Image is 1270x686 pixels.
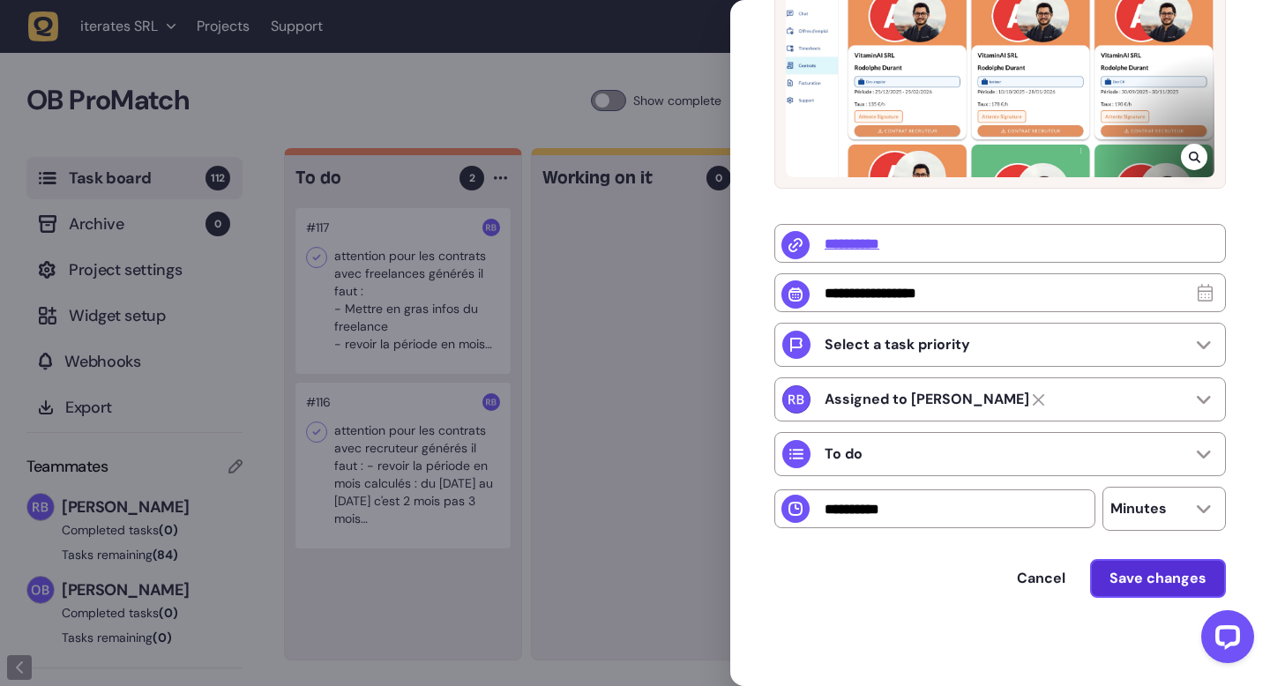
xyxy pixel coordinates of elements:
[1017,571,1065,585] span: Cancel
[825,445,863,463] p: To do
[825,391,1029,408] strong: Rodolphe Balay
[1187,603,1261,677] iframe: LiveChat chat widget
[1090,559,1226,598] button: Save changes
[1110,500,1167,518] p: Minutes
[999,561,1083,596] button: Cancel
[1109,571,1206,585] span: Save changes
[825,336,970,354] p: Select a task priority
